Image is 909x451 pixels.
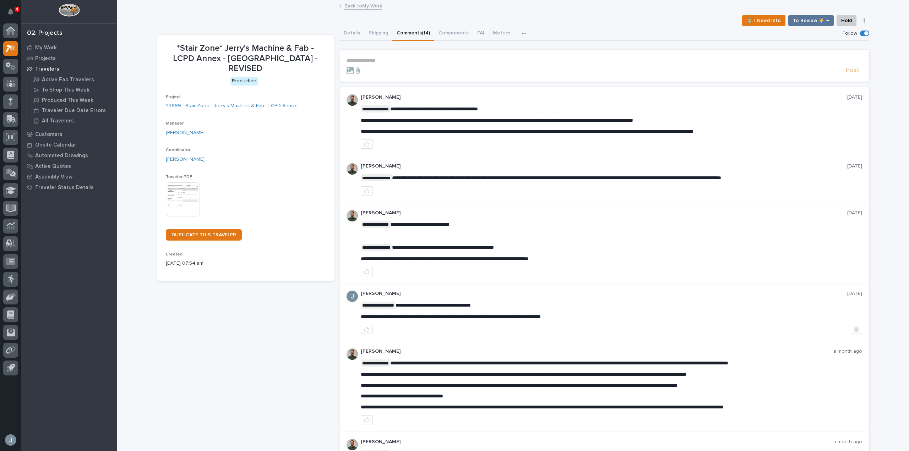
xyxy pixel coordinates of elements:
[21,53,117,64] a: Projects
[847,163,862,169] p: [DATE]
[166,43,325,74] p: *Stair Zone* Jerry's Machine & Fab - LCPD Annex - [GEOGRAPHIC_DATA] - REVISED
[21,139,117,150] a: Onsite Calendar
[833,439,862,445] p: a month ago
[434,26,473,41] button: Components
[42,118,74,124] p: All Travelers
[166,121,184,126] span: Manager
[361,210,847,216] p: [PERSON_NAME]
[339,26,364,41] button: Details
[27,29,62,37] div: 02. Projects
[361,439,833,445] p: [PERSON_NAME]
[347,94,358,106] img: AATXAJw4slNr5ea0WduZQVIpKGhdapBAGQ9xVsOeEvl5=s96-c
[3,4,18,19] button: Notifications
[27,105,117,115] a: Traveler Due Date Errors
[166,252,183,257] span: Created
[841,16,852,25] span: Hold
[21,42,117,53] a: My Work
[35,185,94,191] p: Traveler Status Details
[35,174,72,180] p: Assembly View
[59,4,80,17] img: Workspace Logo
[847,291,862,297] p: [DATE]
[21,129,117,139] a: Customers
[344,1,382,10] a: Back toMy Work
[361,348,833,354] p: [PERSON_NAME]
[42,77,94,83] p: Active Fab Travelers
[35,153,88,159] p: Automated Drawings
[42,87,89,93] p: To Shop This Week
[846,66,859,75] span: Post
[489,26,515,41] button: Metrics
[833,348,862,354] p: a month ago
[230,77,258,86] div: Production
[16,7,18,12] p: 4
[347,348,358,360] img: AATXAJw4slNr5ea0WduZQVIpKGhdapBAGQ9xVsOeEvl5=s96-c
[747,16,781,25] span: ⏳ I Need Info
[35,55,56,62] p: Projects
[473,26,489,41] button: FAI
[42,108,106,114] p: Traveler Due Date Errors
[21,64,117,74] a: Travelers
[21,161,117,171] a: Active Quotes
[788,15,834,26] button: To Review 👨‍🏭 →
[843,31,857,37] p: Follow
[166,95,181,99] span: Project
[361,291,847,297] p: [PERSON_NAME]
[166,175,192,179] span: Traveler PDF
[27,85,117,95] a: To Shop This Week
[837,15,856,26] button: Hold
[35,163,71,170] p: Active Quotes
[392,26,434,41] button: Comments (14)
[361,415,373,424] button: like this post
[3,433,18,447] button: users-avatar
[42,97,93,104] p: Produced This Week
[851,325,862,334] button: Delete post
[361,163,847,169] p: [PERSON_NAME]
[27,95,117,105] a: Produced This Week
[361,267,373,276] button: like this post
[166,260,325,267] p: [DATE] 07:54 am
[364,26,392,41] button: Shipping
[361,325,373,334] button: like this post
[347,291,358,302] img: ACg8ocIJHU6JEmo4GV-3KL6HuSvSpWhSGqG5DdxF6tKpN6m2=s96-c
[35,142,76,148] p: Onsite Calendar
[35,131,62,138] p: Customers
[847,94,862,100] p: [DATE]
[361,186,373,196] button: like this post
[166,148,190,152] span: Coordinator
[166,102,297,110] a: 23999 - Stair Zone - Jerry's Machine & Fab - LCPD Annex
[843,66,862,75] button: Post
[166,129,205,137] a: [PERSON_NAME]
[347,439,358,450] img: AATXAJw4slNr5ea0WduZQVIpKGhdapBAGQ9xVsOeEvl5=s96-c
[172,232,236,237] span: DUPLICATE THIS TRAVELER
[35,45,57,51] p: My Work
[347,210,358,221] img: AATXAJw4slNr5ea0WduZQVIpKGhdapBAGQ9xVsOeEvl5=s96-c
[21,182,117,193] a: Traveler Status Details
[847,210,862,216] p: [DATE]
[347,163,358,175] img: AATXAJw4slNr5ea0WduZQVIpKGhdapBAGQ9xVsOeEvl5=s96-c
[27,75,117,84] a: Active Fab Travelers
[742,15,785,26] button: ⏳ I Need Info
[35,66,59,72] p: Travelers
[166,229,242,241] a: DUPLICATE THIS TRAVELER
[361,94,847,100] p: [PERSON_NAME]
[21,171,117,182] a: Assembly View
[361,139,373,149] button: like this post
[21,150,117,161] a: Automated Drawings
[27,116,117,126] a: All Travelers
[793,16,829,25] span: To Review 👨‍🏭 →
[166,156,205,163] a: [PERSON_NAME]
[9,9,18,20] div: Notifications4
